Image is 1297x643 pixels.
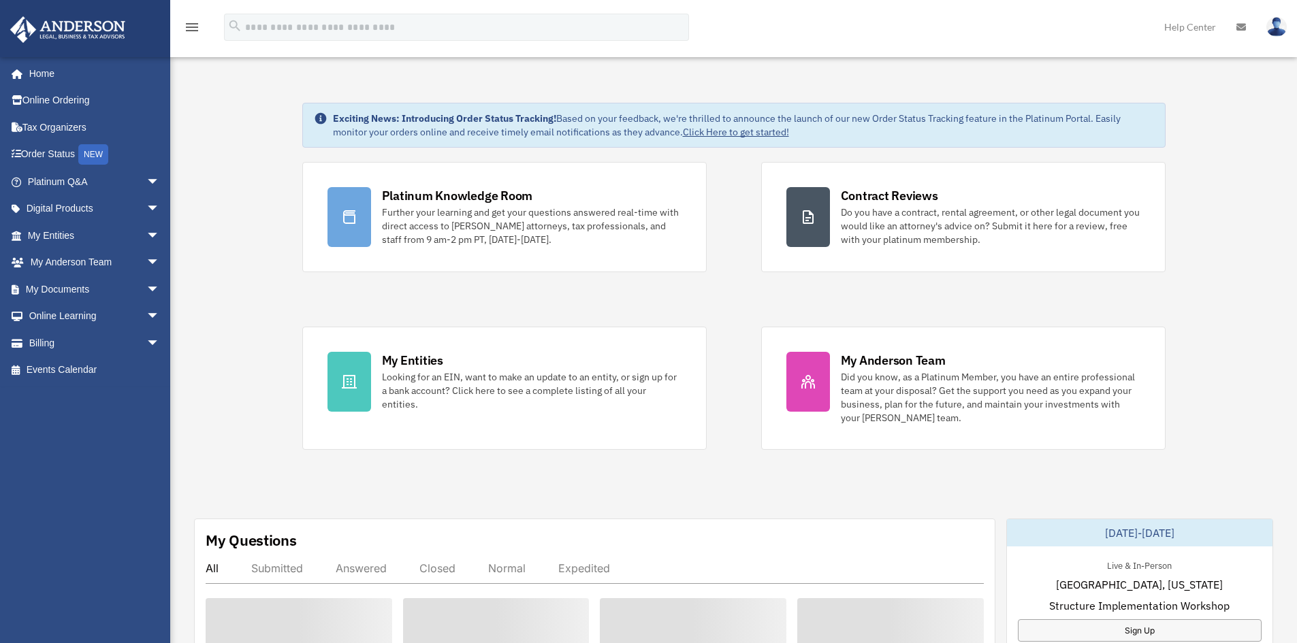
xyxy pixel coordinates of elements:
[227,18,242,33] i: search
[1049,597,1230,614] span: Structure Implementation Workshop
[841,187,938,204] div: Contract Reviews
[146,329,174,357] span: arrow_drop_down
[146,168,174,196] span: arrow_drop_down
[382,370,682,411] div: Looking for an EIN, want to make an update to an entity, or sign up for a bank account? Click her...
[10,60,174,87] a: Home
[841,205,1140,246] div: Do you have a contract, rental agreement, or other legal document you would like an attorney's ad...
[761,327,1166,450] a: My Anderson Team Did you know, as a Platinum Member, you have an entire professional team at your...
[10,222,180,249] a: My Entitiesarrow_drop_down
[382,352,443,369] div: My Entities
[488,561,526,575] div: Normal
[10,87,180,114] a: Online Ordering
[841,352,946,369] div: My Anderson Team
[1096,557,1183,572] div: Live & In-Person
[10,168,180,195] a: Platinum Q&Aarrow_drop_down
[206,561,219,575] div: All
[78,144,108,165] div: NEW
[1018,619,1262,642] a: Sign Up
[10,195,180,222] a: Digital Productsarrow_drop_down
[761,162,1166,272] a: Contract Reviews Do you have a contract, rental agreement, or other legal document you would like...
[333,112,1154,139] div: Based on your feedback, we're thrilled to announce the launch of our new Order Status Tracking fe...
[184,24,200,35] a: menu
[146,276,174,303] span: arrow_drop_down
[1266,17,1287,37] img: User Pic
[10,141,180,169] a: Order StatusNEW
[251,561,303,575] div: Submitted
[146,222,174,250] span: arrow_drop_down
[10,329,180,357] a: Billingarrow_drop_down
[333,112,556,125] strong: Exciting News: Introducing Order Status Tracking!
[10,303,180,330] a: Online Learningarrow_drop_down
[302,162,707,272] a: Platinum Knowledge Room Further your learning and get your questions answered real-time with dire...
[10,357,180,384] a: Events Calendar
[146,303,174,331] span: arrow_drop_down
[206,530,297,550] div: My Questions
[146,195,174,223] span: arrow_drop_down
[184,19,200,35] i: menu
[382,205,682,246] div: Further your learning and get your questions answered real-time with direct access to [PERSON_NAM...
[683,126,789,138] a: Click Here to get started!
[10,249,180,276] a: My Anderson Teamarrow_drop_down
[146,249,174,277] span: arrow_drop_down
[382,187,533,204] div: Platinum Knowledge Room
[558,561,610,575] div: Expedited
[302,327,707,450] a: My Entities Looking for an EIN, want to make an update to an entity, or sign up for a bank accoun...
[10,114,180,141] a: Tax Organizers
[6,16,129,43] img: Anderson Advisors Platinum Portal
[841,370,1140,425] div: Did you know, as a Platinum Member, you have an entire professional team at your disposal? Get th...
[1056,576,1223,593] span: [GEOGRAPHIC_DATA], [US_STATE]
[336,561,387,575] div: Answered
[419,561,455,575] div: Closed
[1007,519,1272,546] div: [DATE]-[DATE]
[10,276,180,303] a: My Documentsarrow_drop_down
